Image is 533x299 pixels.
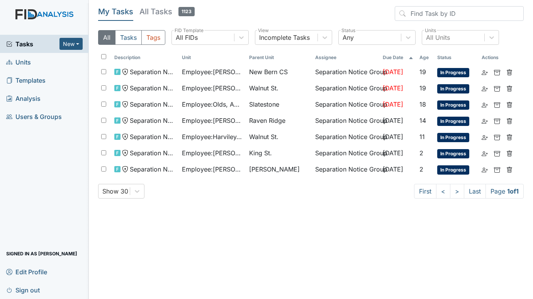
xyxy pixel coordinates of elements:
a: Last [464,184,486,199]
th: Assignee [312,51,380,64]
button: Tags [141,30,165,45]
span: 14 [419,117,426,124]
span: Raven Ridge [249,116,285,125]
span: 1123 [178,7,195,16]
button: Tasks [115,30,142,45]
div: All Units [426,33,450,42]
span: Templates [6,74,46,86]
a: First [414,184,436,199]
div: Any [343,33,354,42]
span: Separation Notice [130,100,176,109]
button: New [59,38,83,50]
td: Separation Notice Group [312,145,380,161]
span: 2 [419,149,423,157]
span: Sign out [6,284,40,296]
a: Delete [506,83,513,93]
strong: 1 of 1 [507,187,519,195]
th: Toggle SortBy [380,51,416,64]
span: [DATE] [383,165,403,173]
span: Employee : [PERSON_NAME] [182,165,243,174]
a: Delete [506,100,513,109]
td: Separation Notice Group [312,113,380,129]
nav: task-pagination [414,184,524,199]
a: Delete [506,116,513,125]
span: 18 [419,100,426,108]
td: Separation Notice Group [312,129,380,145]
span: In Progress [437,84,469,93]
span: Separation Notice [130,132,176,141]
th: Toggle SortBy [111,51,179,64]
span: Walnut St. [249,83,278,93]
span: In Progress [437,68,469,77]
h5: All Tasks [139,6,195,17]
div: All FIDs [176,33,198,42]
span: Walnut St. [249,132,278,141]
td: Separation Notice Group [312,80,380,97]
a: Archive [494,100,500,109]
span: Users & Groups [6,110,62,122]
input: Toggle All Rows Selected [101,54,106,59]
a: Archive [494,148,500,158]
span: In Progress [437,149,469,158]
div: Show 30 [102,187,128,196]
span: Employee : [PERSON_NAME] [182,148,243,158]
a: Archive [494,165,500,174]
span: 19 [419,68,426,76]
span: Employee : [PERSON_NAME] [182,83,243,93]
span: Units [6,56,31,68]
span: New Bern CS [249,67,288,76]
span: [DATE] [383,117,403,124]
span: Separation Notice [130,83,176,93]
span: [DATE] [383,133,403,141]
span: Employee : [PERSON_NAME] [182,67,243,76]
span: Slatestone [249,100,279,109]
a: Tasks [6,39,59,49]
th: Toggle SortBy [434,51,479,64]
a: > [450,184,464,199]
span: Page [485,184,524,199]
span: [DATE] [383,84,403,92]
span: In Progress [437,165,469,175]
div: Incomplete Tasks [259,33,310,42]
span: In Progress [437,133,469,142]
span: [PERSON_NAME] [249,165,300,174]
span: [DATE] [383,100,403,108]
th: Toggle SortBy [246,51,312,64]
span: [DATE] [383,149,403,157]
a: < [436,184,450,199]
a: Archive [494,67,500,76]
span: 11 [419,133,425,141]
span: [DATE] [383,68,403,76]
input: Find Task by ID [395,6,524,21]
a: Delete [506,132,513,141]
a: Delete [506,67,513,76]
span: Separation Notice [130,165,176,174]
span: In Progress [437,100,469,110]
th: Actions [479,51,517,64]
td: Separation Notice Group [312,97,380,113]
a: Delete [506,148,513,158]
span: Separation Notice [130,116,176,125]
span: King St. [249,148,272,158]
span: Employee : Olds, April [182,100,243,109]
span: Separation Notice [130,148,176,158]
a: Archive [494,116,500,125]
span: Edit Profile [6,266,47,278]
span: In Progress [437,117,469,126]
span: Separation Notice [130,67,176,76]
td: Separation Notice Group [312,161,380,178]
div: Type filter [98,30,165,45]
span: Signed in as [PERSON_NAME] [6,248,77,260]
th: Toggle SortBy [179,51,246,64]
td: Separation Notice Group [312,64,380,80]
a: Archive [494,132,500,141]
span: Analysis [6,92,41,104]
a: Delete [506,165,513,174]
a: Archive [494,83,500,93]
span: 19 [419,84,426,92]
span: Employee : Harviley, Keirria [182,132,243,141]
th: Toggle SortBy [416,51,435,64]
span: 2 [419,165,423,173]
span: Employee : [PERSON_NAME] [182,116,243,125]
